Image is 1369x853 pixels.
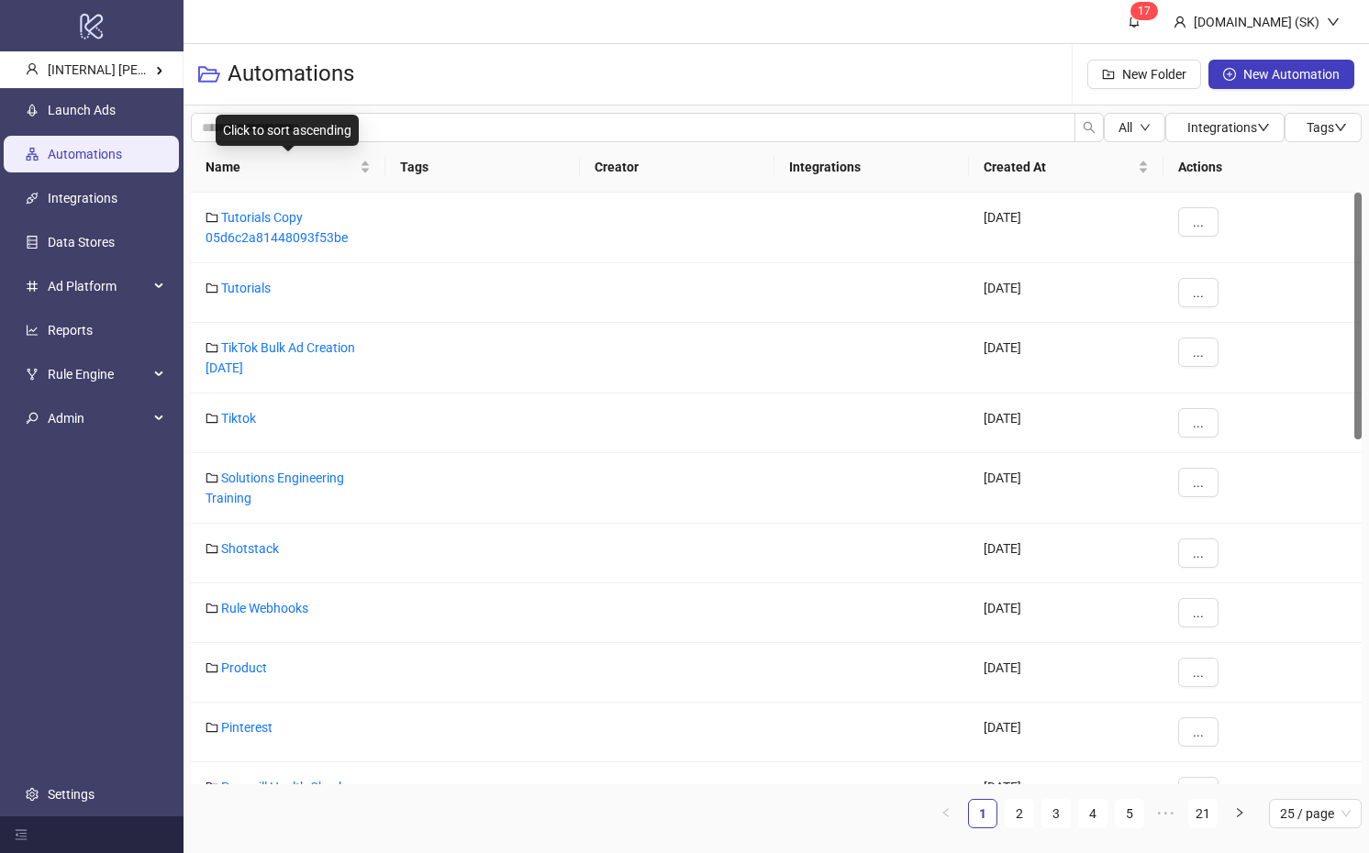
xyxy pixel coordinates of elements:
[1243,67,1340,82] span: New Automation
[1104,113,1165,142] button: Alldown
[1115,799,1144,828] li: 5
[1083,121,1096,134] span: search
[1269,799,1362,828] div: Page Size
[1138,5,1144,17] span: 1
[774,142,969,193] th: Integrations
[48,323,93,338] a: Reports
[1178,207,1219,237] button: ...
[26,412,39,425] span: key
[48,235,115,249] a: Data Stores
[1193,725,1204,739] span: ...
[1178,408,1219,438] button: ...
[206,341,218,354] span: folder
[1178,658,1219,687] button: ...
[221,720,273,735] a: Pinterest
[969,193,1163,263] div: [DATE]
[206,412,218,425] span: folder
[1079,800,1107,827] a: 4
[1042,800,1070,827] a: 3
[221,411,256,426] a: Tiktok
[1225,799,1254,828] li: Next Page
[1193,665,1204,680] span: ...
[1116,800,1143,827] a: 5
[1152,799,1181,828] span: •••
[1130,2,1158,20] sup: 17
[984,157,1134,177] span: Created At
[1152,799,1181,828] li: Next 5 Pages
[1186,12,1327,32] div: [DOMAIN_NAME] (SK)
[221,780,351,794] a: Pearmill Health Checks
[1193,345,1204,360] span: ...
[1178,717,1219,747] button: ...
[1187,120,1270,135] span: Integrations
[206,661,218,674] span: folder
[191,142,385,193] th: Name
[221,541,279,556] a: Shotstack
[969,762,1163,822] div: [DATE]
[1140,122,1151,133] span: down
[1144,5,1151,17] span: 7
[48,268,149,305] span: Ad Platform
[580,142,774,193] th: Creator
[1193,605,1204,620] span: ...
[216,115,359,146] div: Click to sort ascending
[1193,475,1204,490] span: ...
[206,340,355,375] a: TikTok Bulk Ad Creation [DATE]
[1006,800,1033,827] a: 2
[969,263,1163,323] div: [DATE]
[206,471,344,505] a: Solutions Engineering Training
[26,280,39,293] span: number
[1078,799,1107,828] li: 4
[1178,338,1219,367] button: ...
[48,356,149,393] span: Rule Engine
[1005,799,1034,828] li: 2
[48,103,116,117] a: Launch Ads
[1102,68,1115,81] span: folder-add
[1193,215,1204,229] span: ...
[206,471,218,484] span: folder
[206,781,218,793] span: folder
[1163,142,1362,193] th: Actions
[221,601,308,615] a: Rule Webhooks
[969,643,1163,703] div: [DATE]
[48,62,256,77] span: [INTERNAL] [PERSON_NAME] Kitchn
[48,400,149,437] span: Admin
[1193,784,1204,799] span: ...
[1178,278,1219,307] button: ...
[206,721,218,734] span: folder
[1119,120,1132,135] span: All
[1174,16,1186,28] span: user
[1178,468,1219,497] button: ...
[931,799,961,828] button: left
[1087,60,1201,89] button: New Folder
[968,799,997,828] li: 1
[1208,60,1354,89] button: New Automation
[1257,121,1270,134] span: down
[969,142,1163,193] th: Created At
[940,807,952,818] span: left
[1280,800,1351,827] span: 25 / page
[1122,67,1186,82] span: New Folder
[969,583,1163,643] div: [DATE]
[1165,113,1285,142] button: Integrationsdown
[1041,799,1071,828] li: 3
[1307,120,1347,135] span: Tags
[15,828,28,841] span: menu-fold
[206,210,348,245] a: Tutorials Copy 05d6c2a81448093f53be
[1193,415,1204,430] span: ...
[198,63,220,85] span: folder-open
[1178,538,1219,568] button: ...
[385,142,580,193] th: Tags
[969,323,1163,393] div: [DATE]
[969,524,1163,583] div: [DATE]
[1188,799,1218,828] li: 21
[969,393,1163,453] div: [DATE]
[206,157,356,177] span: Name
[206,211,218,224] span: folder
[1178,598,1219,627] button: ...
[1223,68,1236,81] span: plus-circle
[26,368,39,381] span: fork
[1178,777,1219,806] button: ...
[1334,121,1347,134] span: down
[48,787,95,802] a: Settings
